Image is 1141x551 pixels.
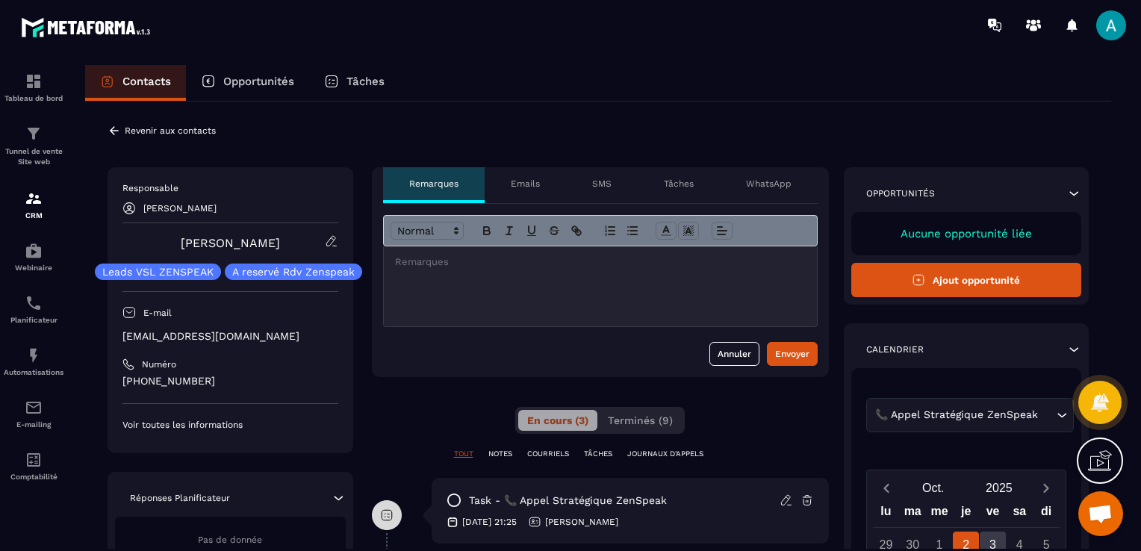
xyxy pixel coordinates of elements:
[608,414,673,426] span: Terminés (9)
[25,399,43,417] img: email
[122,182,338,194] p: Responsable
[122,419,338,431] p: Voir toutes les informations
[25,294,43,312] img: scheduler
[125,125,216,136] p: Revenir aux contacts
[4,316,63,324] p: Planificateur
[627,449,703,459] p: JOURNAUX D'APPELS
[980,501,1007,527] div: ve
[25,451,43,469] img: accountant
[901,475,966,501] button: Open months overlay
[1033,501,1060,527] div: di
[664,178,694,190] p: Tâches
[143,203,217,214] p: [PERSON_NAME]
[4,283,63,335] a: schedulerschedulerPlanificateur
[599,410,682,431] button: Terminés (9)
[122,375,215,387] ringoverc2c-84e06f14122c: Call with Ringover
[866,187,935,199] p: Opportunités
[21,13,155,41] img: logo
[584,449,612,459] p: TÂCHES
[181,236,280,250] a: [PERSON_NAME]
[966,475,1032,501] button: Open years overlay
[4,94,63,102] p: Tableau de bord
[545,516,618,528] p: [PERSON_NAME]
[1042,407,1053,423] input: Search for option
[4,387,63,440] a: emailemailE-mailing
[4,335,63,387] a: automationsautomationsAutomatisations
[1032,478,1060,498] button: Next month
[1006,501,1033,527] div: sa
[232,267,355,277] p: A reservé Rdv Zenspeak
[4,113,63,178] a: formationformationTunnel de vente Site web
[746,178,792,190] p: WhatsApp
[469,494,667,508] p: task - 📞 Appel Stratégique ZenSpeak
[767,342,818,366] button: Envoyer
[25,346,43,364] img: automations
[186,65,309,101] a: Opportunités
[25,125,43,143] img: formation
[102,267,214,277] p: Leads VSL ZENSPEAK
[511,178,540,190] p: Emails
[4,178,63,231] a: formationformationCRM
[142,358,176,370] p: Numéro
[488,449,512,459] p: NOTES
[4,440,63,492] a: accountantaccountantComptabilité
[592,178,612,190] p: SMS
[873,501,900,527] div: lu
[866,398,1074,432] div: Search for option
[85,65,186,101] a: Contacts
[309,65,399,101] a: Tâches
[872,407,1042,423] span: 📞 Appel Stratégique ZenSpeak
[873,478,901,498] button: Previous month
[527,449,569,459] p: COURRIELS
[4,61,63,113] a: formationformationTableau de bord
[775,346,809,361] div: Envoyer
[143,307,172,319] p: E-mail
[122,329,338,343] p: [EMAIL_ADDRESS][DOMAIN_NAME]
[518,410,597,431] button: En cours (3)
[4,473,63,481] p: Comptabilité
[709,342,759,366] button: Annuler
[851,263,1082,297] button: Ajout opportunité
[130,492,230,504] p: Réponses Planificateur
[866,343,924,355] p: Calendrier
[198,535,262,545] span: Pas de donnée
[527,414,588,426] span: En cours (3)
[346,75,385,88] p: Tâches
[122,75,171,88] p: Contacts
[409,178,458,190] p: Remarques
[4,368,63,376] p: Automatisations
[25,242,43,260] img: automations
[223,75,294,88] p: Opportunités
[25,72,43,90] img: formation
[926,501,953,527] div: me
[4,146,63,167] p: Tunnel de vente Site web
[953,501,980,527] div: je
[462,516,517,528] p: [DATE] 21:25
[899,501,926,527] div: ma
[454,449,473,459] p: TOUT
[4,231,63,283] a: automationsautomationsWebinaire
[122,375,215,387] ringoverc2c-number-84e06f14122c: [PHONE_NUMBER]
[25,190,43,208] img: formation
[4,420,63,429] p: E-mailing
[866,227,1067,240] p: Aucune opportunité liée
[1078,491,1123,536] div: Ouvrir le chat
[4,264,63,272] p: Webinaire
[4,211,63,220] p: CRM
